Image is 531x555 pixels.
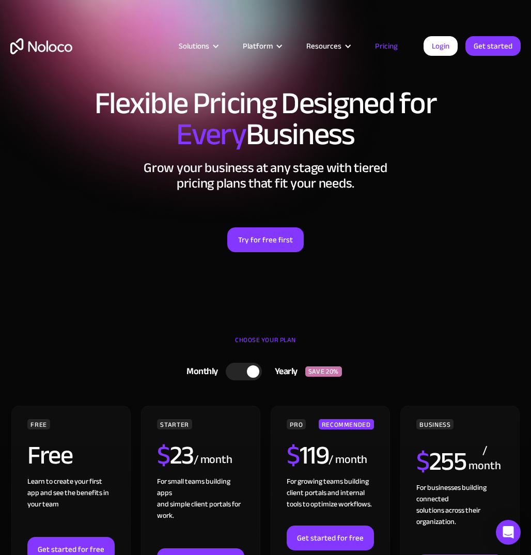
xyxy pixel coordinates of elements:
div: CHOOSE YOUR PLAN [10,332,521,358]
div: FREE [27,419,50,429]
h2: 23 [157,442,194,468]
h2: 119 [287,442,329,468]
a: Pricing [362,39,411,53]
div: Monthly [174,364,226,379]
h2: Free [27,442,72,468]
div: RECOMMENDED [319,419,374,429]
span: $ [157,431,170,480]
div: / month [466,442,503,474]
span: Every [176,105,246,163]
div: Platform [243,39,273,53]
div: For businesses building connected solutions across their organization. ‍ [416,482,503,554]
span: $ [287,431,300,480]
a: home [10,38,72,54]
div: Solutions [179,39,209,53]
div: BUSINESS [416,419,454,429]
div: For growing teams building client portals and internal tools to optimize workflows. [287,476,373,526]
div: Yearly [262,364,305,379]
div: SAVE 20% [305,366,342,377]
span: $ [416,437,429,486]
h2: Grow your business at any stage with tiered pricing plans that fit your needs. [10,160,521,191]
div: Resources [293,39,362,53]
div: STARTER [157,419,192,429]
div: Resources [306,39,341,53]
h1: Flexible Pricing Designed for Business [10,88,521,150]
div: Open Intercom Messenger [496,520,521,545]
div: / month [329,452,367,468]
a: Try for free first [227,227,304,252]
div: For small teams building apps and simple client portals for work. ‍ [157,476,244,548]
div: Solutions [166,39,230,53]
div: Platform [230,39,293,53]
a: Get started [465,36,521,56]
a: Get started for free [287,526,373,550]
div: PRO [287,419,306,429]
a: Login [424,36,458,56]
div: Learn to create your first app and see the benefits in your team ‍ [27,476,114,537]
h2: 255 [416,449,466,474]
div: / month [194,452,232,468]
